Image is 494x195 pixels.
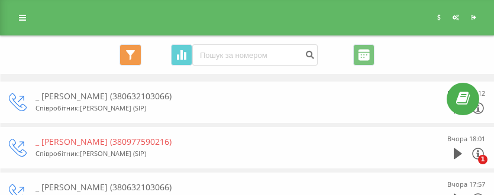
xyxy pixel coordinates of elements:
span: 1 [478,155,487,164]
div: _ [PERSON_NAME] (380632103066) [35,90,408,102]
div: Співробітник : [PERSON_NAME] (SIP) [35,148,408,160]
input: Пошук за номером [192,44,318,66]
div: Вчора 17:57 [447,178,485,190]
div: _ [PERSON_NAME] (380632103066) [35,181,408,193]
div: _ [PERSON_NAME] (380977590216) [35,136,408,148]
div: Вчора 18:01 [447,133,485,145]
div: Співробітник : [PERSON_NAME] (SIP) [35,102,408,114]
iframe: Intercom live chat [454,155,482,183]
